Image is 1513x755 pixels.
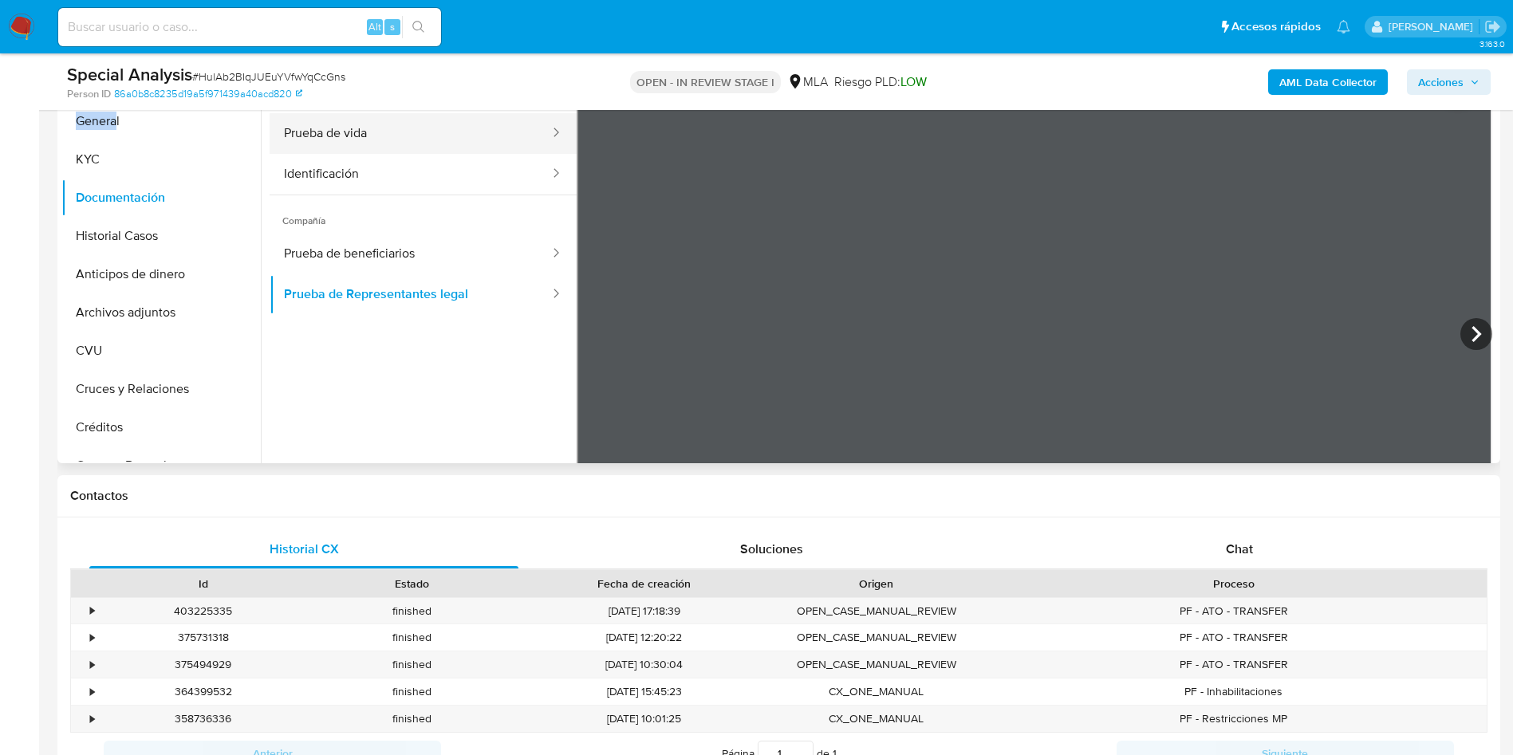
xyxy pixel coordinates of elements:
[308,624,517,651] div: finished
[67,87,111,101] b: Person ID
[1484,18,1501,35] a: Salir
[1226,540,1253,558] span: Chat
[308,651,517,678] div: finished
[70,488,1487,504] h1: Contactos
[61,102,261,140] button: General
[1279,69,1377,95] b: AML Data Collector
[783,576,970,592] div: Origen
[110,576,297,592] div: Id
[61,370,261,408] button: Cruces y Relaciones
[308,678,517,705] div: finished
[192,69,345,85] span: # HulAb2BIqJUEuYVfwYqCcGns
[772,706,981,732] div: CX_ONE_MANUAL
[992,576,1476,592] div: Proceso
[787,73,828,91] div: MLA
[390,19,395,34] span: s
[740,540,803,558] span: Soluciones
[114,87,302,101] a: 86a0b8c8235d19a5f971439a40acd820
[528,576,761,592] div: Fecha de creación
[1407,69,1491,95] button: Acciones
[90,711,94,726] div: •
[517,706,772,732] div: [DATE] 10:01:25
[981,678,1487,705] div: PF - Inhabilitaciones
[61,293,261,332] button: Archivos adjuntos
[308,706,517,732] div: finished
[99,706,308,732] div: 358736336
[630,71,781,93] p: OPEN - IN REVIEW STAGE I
[981,651,1487,678] div: PF - ATO - TRANSFER
[67,61,192,87] b: Special Analysis
[61,179,261,217] button: Documentación
[61,217,261,255] button: Historial Casos
[90,684,94,699] div: •
[517,651,772,678] div: [DATE] 10:30:04
[58,17,441,37] input: Buscar usuario o caso...
[772,651,981,678] div: OPEN_CASE_MANUAL_REVIEW
[1480,37,1505,50] span: 3.163.0
[517,678,772,705] div: [DATE] 15:45:23
[772,678,981,705] div: CX_ONE_MANUAL
[981,624,1487,651] div: PF - ATO - TRANSFER
[99,624,308,651] div: 375731318
[368,19,381,34] span: Alt
[981,598,1487,624] div: PF - ATO - TRANSFER
[1418,69,1464,95] span: Acciones
[99,598,308,624] div: 403225335
[270,540,339,558] span: Historial CX
[319,576,506,592] div: Estado
[61,255,261,293] button: Anticipos de dinero
[90,657,94,672] div: •
[1231,18,1321,35] span: Accesos rápidos
[99,651,308,678] div: 375494929
[90,604,94,619] div: •
[900,73,927,91] span: LOW
[517,624,772,651] div: [DATE] 12:20:22
[1268,69,1388,95] button: AML Data Collector
[99,678,308,705] div: 364399532
[61,446,261,485] button: Cuentas Bancarias
[834,73,927,91] span: Riesgo PLD:
[308,598,517,624] div: finished
[517,598,772,624] div: [DATE] 17:18:39
[772,624,981,651] div: OPEN_CASE_MANUAL_REVIEW
[402,16,435,38] button: search-icon
[772,598,981,624] div: OPEN_CASE_MANUAL_REVIEW
[1389,19,1479,34] p: gustavo.deseta@mercadolibre.com
[1337,20,1350,33] a: Notificaciones
[61,408,261,446] button: Créditos
[90,630,94,645] div: •
[61,140,261,179] button: KYC
[981,706,1487,732] div: PF - Restricciones MP
[61,332,261,370] button: CVU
